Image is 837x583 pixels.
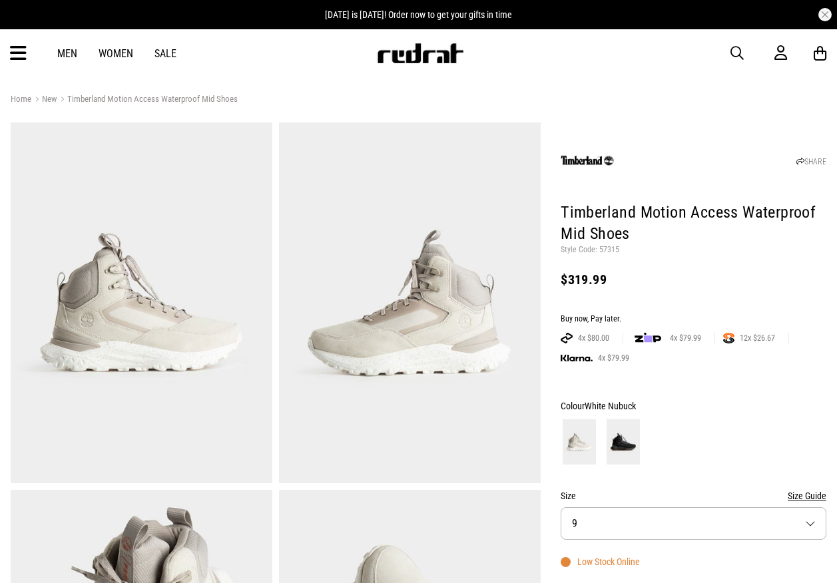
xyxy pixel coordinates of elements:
h1: Timberland Motion Access Waterproof Mid Shoes [561,202,826,245]
button: Size Guide [788,488,826,504]
span: 12x $26.67 [734,333,780,343]
span: 4x $79.99 [593,353,635,363]
span: 9 [572,517,577,530]
span: White Nubuck [585,401,636,411]
img: AFTERPAY [561,333,573,343]
a: Men [57,47,77,60]
img: Timberland [561,134,614,187]
div: $319.99 [561,272,826,288]
p: Style Code: 57315 [561,245,826,256]
img: Redrat logo [376,43,464,63]
a: Women [99,47,133,60]
img: White Nubuck [563,419,596,465]
a: SHARE [796,157,826,166]
img: Timberland Motion Access Waterproof Mid Shoes in White [11,122,272,483]
div: Buy now, Pay later. [561,314,826,325]
img: Timberland Motion Access Waterproof Mid Shoes in White [279,122,541,483]
div: Colour [561,398,826,414]
img: SPLITPAY [723,333,734,343]
img: Black Nubuck [607,419,640,465]
span: [DATE] is [DATE]! Order now to get your gifts in time [325,9,512,20]
span: 4x $79.99 [665,333,706,343]
img: zip [635,331,661,345]
a: Timberland Motion Access Waterproof Mid Shoes [57,94,238,106]
a: Sale [154,47,176,60]
a: New [31,94,57,106]
a: Home [11,94,31,104]
div: Size [561,488,826,504]
span: 4x $80.00 [573,333,615,343]
div: Low Stock Online [561,556,640,567]
img: KLARNA [561,355,593,362]
button: 9 [561,507,826,540]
